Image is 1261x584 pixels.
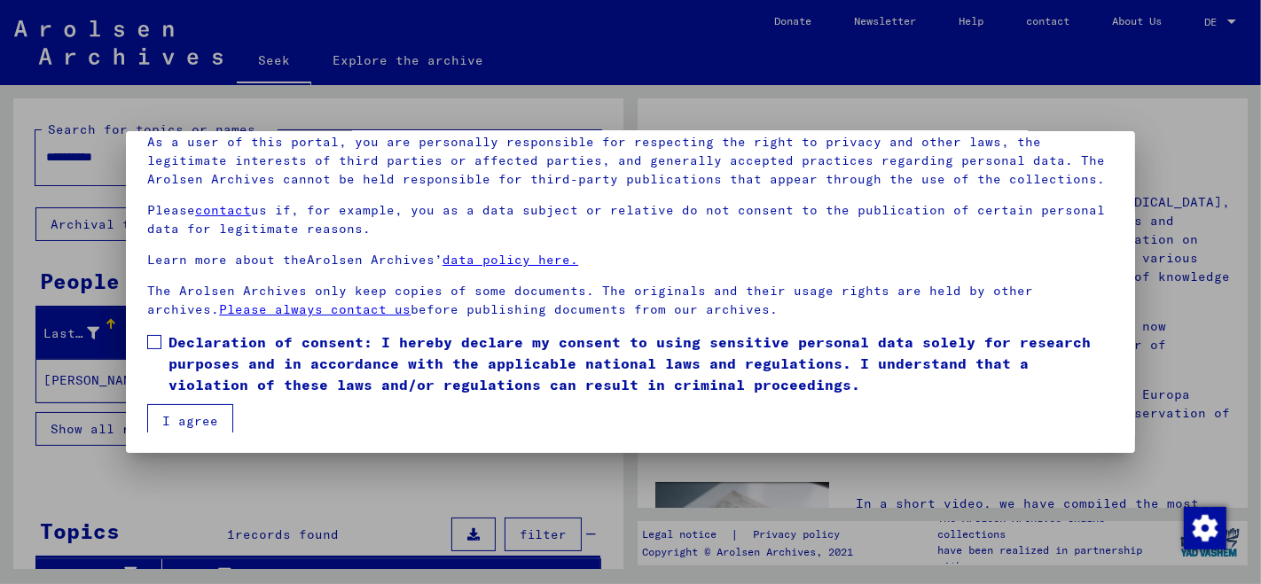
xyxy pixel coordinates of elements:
[147,202,195,218] font: Please
[147,252,307,268] font: Learn more about the
[162,413,218,429] font: I agree
[219,301,411,317] a: Please always contact us
[443,252,578,268] a: data policy here.
[1184,507,1226,549] img: Change consent
[411,301,778,317] font: before publishing documents from our archives.
[147,283,1033,317] font: The Arolsen Archives only keep copies of some documents. The originals and their usage rights are...
[307,252,443,268] font: Arolsen Archives’
[195,202,251,218] a: contact
[168,333,1091,393] font: Declaration of consent: I hereby declare my consent to using sensitive personal data solely for r...
[147,404,233,438] button: I agree
[147,202,1105,237] font: us if, for example, you as a data subject or relative do not consent to the publication of certai...
[1183,506,1226,549] div: Change consent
